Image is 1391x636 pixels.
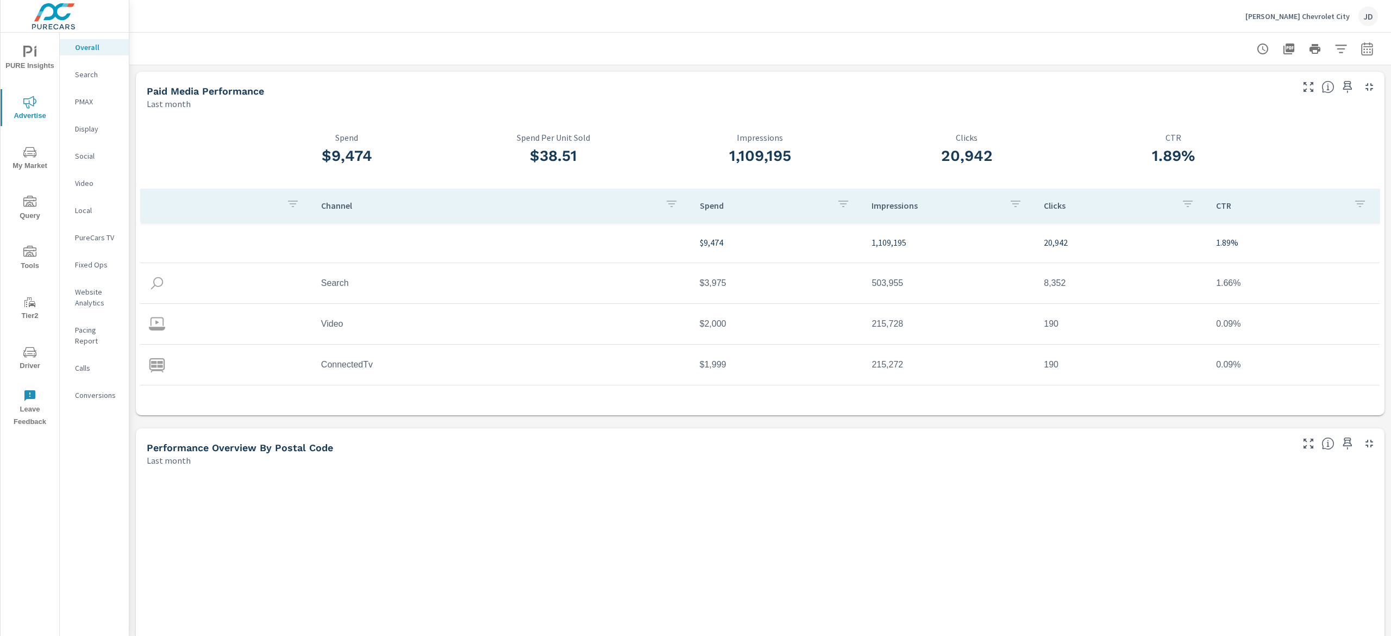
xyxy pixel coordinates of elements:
td: 174,240 [863,392,1035,419]
span: Tools [4,246,56,272]
div: Local [60,202,129,219]
td: 8,352 [1035,270,1207,297]
p: [PERSON_NAME] Chevrolet City [1245,11,1350,21]
td: 215,728 [863,310,1035,338]
td: 0.09% [1207,351,1380,378]
span: Save this to your personalized report [1339,435,1356,452]
h3: 20,942 [863,147,1070,165]
span: Understand performance data by postal code. Individual postal codes can be selected and expanded ... [1321,437,1334,450]
div: Conversions [60,387,129,403]
td: 1.66% [1207,270,1380,297]
div: Fixed Ops [60,257,129,273]
p: 20,942 [1044,236,1199,249]
span: Save this to your personalized report [1339,78,1356,96]
p: Local [75,205,120,216]
p: Channel [321,200,656,211]
p: Video [75,178,120,189]
td: $1,999 [691,351,863,378]
img: icon-search.svg [149,275,165,291]
p: Impressions [872,200,1000,211]
span: Tier2 [4,296,56,322]
button: Minimize Widget [1361,78,1378,96]
div: Search [60,66,129,83]
td: $2,000 [691,310,863,338]
span: Driver [4,346,56,372]
p: Spend [243,133,450,142]
img: icon-connectedtv.svg [149,357,165,373]
p: Spend [700,200,829,211]
td: $1,500 [691,392,863,419]
button: Print Report [1304,38,1326,60]
p: Fixed Ops [75,259,120,270]
div: Calls [60,360,129,376]
td: ConnectedTv [312,351,691,378]
td: 215,272 [863,351,1035,378]
span: PURE Insights [4,46,56,72]
td: 190 [1035,310,1207,338]
p: Overall [75,42,120,53]
td: 190 [1035,351,1207,378]
div: PMAX [60,93,129,110]
button: Make Fullscreen [1300,435,1317,452]
div: nav menu [1,33,59,433]
p: 1.89% [1216,236,1371,249]
p: Clicks [863,133,1070,142]
h3: $9,474 [243,147,450,165]
h5: Paid Media Performance [147,85,264,97]
div: Overall [60,39,129,55]
p: Search [75,69,120,80]
span: Query [4,196,56,222]
p: CTR [1216,200,1345,211]
td: 12,210 [1035,392,1207,419]
p: Website Analytics [75,286,120,308]
p: PureCars TV [75,232,120,243]
td: 503,955 [863,270,1035,297]
p: Impressions [657,133,863,142]
p: CTR [1070,133,1277,142]
p: 1,109,195 [872,236,1026,249]
h5: Performance Overview By Postal Code [147,442,333,453]
button: "Export Report to PDF" [1278,38,1300,60]
div: Social [60,148,129,164]
img: icon-video.svg [149,316,165,332]
button: Apply Filters [1330,38,1352,60]
p: Social [75,151,120,161]
h3: $38.51 [450,147,657,165]
p: Last month [147,97,191,110]
td: Social [312,392,691,419]
span: Advertise [4,96,56,122]
div: Website Analytics [60,284,129,311]
div: Pacing Report [60,322,129,349]
button: Make Fullscreen [1300,78,1317,96]
td: $3,975 [691,270,863,297]
p: Clicks [1044,200,1173,211]
div: PureCars TV [60,229,129,246]
span: Understand performance metrics over the selected time range. [1321,80,1334,93]
p: Last month [147,454,191,467]
h3: 1.89% [1070,147,1277,165]
p: $9,474 [700,236,855,249]
p: Spend Per Unit Sold [450,133,657,142]
td: Search [312,270,691,297]
td: Video [312,310,691,338]
p: PMAX [75,96,120,107]
p: Display [75,123,120,134]
td: 0.09% [1207,310,1380,338]
p: Conversions [75,390,120,401]
button: Minimize Widget [1361,435,1378,452]
h3: 1,109,195 [657,147,863,165]
button: Select Date Range [1356,38,1378,60]
p: Calls [75,363,120,373]
div: JD [1358,7,1378,26]
div: Display [60,121,129,137]
span: Leave Feedback [4,389,56,428]
div: Video [60,175,129,191]
span: My Market [4,146,56,172]
p: Pacing Report [75,325,120,346]
td: 7.01% [1207,392,1380,419]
